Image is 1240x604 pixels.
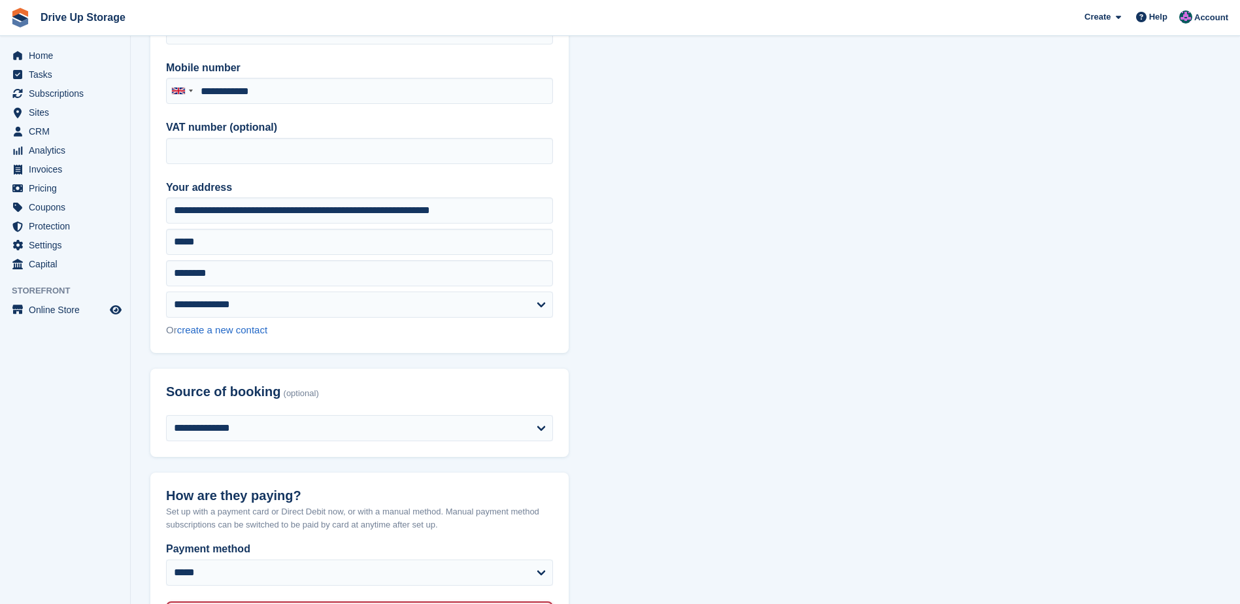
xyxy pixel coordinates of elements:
[7,236,124,254] a: menu
[166,323,553,338] div: Or
[7,103,124,122] a: menu
[29,103,107,122] span: Sites
[29,301,107,319] span: Online Store
[35,7,131,28] a: Drive Up Storage
[7,122,124,141] a: menu
[166,505,553,531] p: Set up with a payment card or Direct Debit now, or with a manual method. Manual payment method su...
[166,384,281,399] span: Source of booking
[7,301,124,319] a: menu
[7,141,124,159] a: menu
[29,84,107,103] span: Subscriptions
[29,179,107,197] span: Pricing
[29,198,107,216] span: Coupons
[166,180,553,195] label: Your address
[29,65,107,84] span: Tasks
[166,120,553,135] label: VAT number (optional)
[7,160,124,178] a: menu
[166,60,553,76] label: Mobile number
[29,217,107,235] span: Protection
[284,389,319,399] span: (optional)
[108,302,124,318] a: Preview store
[1194,11,1228,24] span: Account
[29,255,107,273] span: Capital
[7,217,124,235] a: menu
[29,141,107,159] span: Analytics
[7,179,124,197] a: menu
[7,198,124,216] a: menu
[29,46,107,65] span: Home
[29,160,107,178] span: Invoices
[10,8,30,27] img: stora-icon-8386f47178a22dfd0bd8f6a31ec36ba5ce8667c1dd55bd0f319d3a0aa187defe.svg
[1084,10,1111,24] span: Create
[7,255,124,273] a: menu
[1149,10,1167,24] span: Help
[167,78,197,103] div: United Kingdom: +44
[177,324,267,335] a: create a new contact
[166,488,553,503] h2: How are they paying?
[29,122,107,141] span: CRM
[29,236,107,254] span: Settings
[12,284,130,297] span: Storefront
[166,541,553,557] label: Payment method
[7,46,124,65] a: menu
[7,65,124,84] a: menu
[1179,10,1192,24] img: Andy
[7,84,124,103] a: menu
